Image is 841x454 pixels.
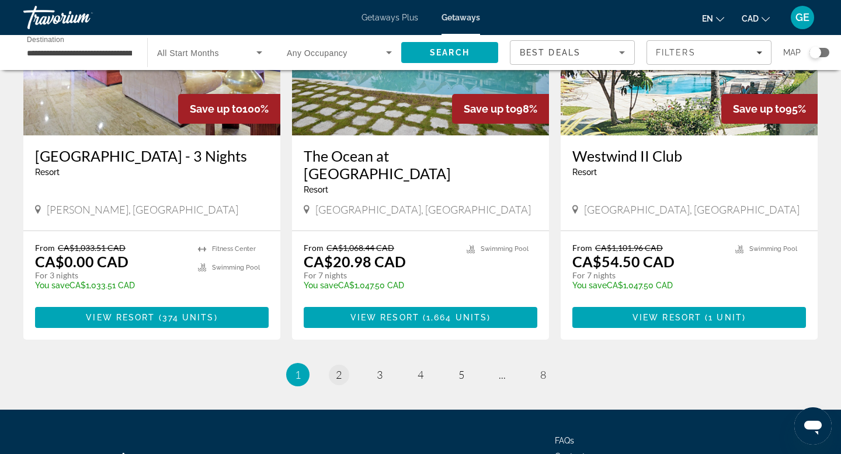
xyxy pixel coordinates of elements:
span: You save [572,281,607,290]
span: Swimming Pool [749,245,797,253]
iframe: Button to launch messaging window [794,407,832,445]
span: Resort [35,167,60,177]
span: Resort [572,167,597,177]
span: GE [795,12,809,23]
a: Getaways [442,13,480,22]
p: CA$1,047.50 CAD [572,281,724,290]
p: For 7 nights [304,270,455,281]
a: Westwind II Club [572,147,806,165]
span: ... [499,368,506,381]
span: 1,664 units [426,313,487,322]
div: 100% [178,94,280,124]
span: 5 [458,368,464,381]
p: For 3 nights [35,270,186,281]
span: View Resort [633,313,701,322]
span: Destination [27,36,64,43]
span: View Resort [86,313,155,322]
span: Filters [656,48,696,57]
span: From [35,243,55,253]
div: 95% [721,94,818,124]
button: Filters [647,40,772,65]
span: Any Occupancy [287,48,347,58]
span: Save up to [733,103,786,115]
span: ( ) [155,313,217,322]
a: FAQs [555,436,574,445]
span: Fitness Center [212,245,256,253]
mat-select: Sort by [520,46,625,60]
p: CA$1,033.51 CAD [35,281,186,290]
span: [GEOGRAPHIC_DATA], [GEOGRAPHIC_DATA] [584,203,800,216]
p: CA$1,047.50 CAD [304,281,455,290]
button: View Resort(1 unit) [572,307,806,328]
span: Best Deals [520,48,581,57]
span: 374 units [162,313,214,322]
span: 3 [377,368,383,381]
span: View Resort [350,313,419,322]
a: Travorium [23,2,140,33]
span: CA$1,101.96 CAD [595,243,663,253]
div: 98% [452,94,549,124]
button: Change currency [742,10,770,27]
button: View Resort(374 units) [35,307,269,328]
span: CA$1,068.44 CAD [326,243,394,253]
span: From [572,243,592,253]
nav: Pagination [23,363,818,386]
a: The Ocean at [GEOGRAPHIC_DATA] [304,147,537,182]
p: CA$54.50 CAD [572,253,675,270]
span: Save up to [190,103,242,115]
span: en [702,14,713,23]
a: [GEOGRAPHIC_DATA] - 3 Nights [35,147,269,165]
span: Swimming Pool [481,245,529,253]
p: CA$20.98 CAD [304,253,406,270]
span: 1 [295,368,301,381]
span: 8 [540,368,546,381]
span: ( ) [701,313,746,322]
button: Search [401,42,498,63]
span: 2 [336,368,342,381]
span: Search [430,48,470,57]
span: You save [304,281,338,290]
a: Getaways Plus [362,13,418,22]
p: CA$0.00 CAD [35,253,128,270]
span: [PERSON_NAME], [GEOGRAPHIC_DATA] [47,203,238,216]
span: 1 unit [708,313,742,322]
span: CA$1,033.51 CAD [58,243,126,253]
span: [GEOGRAPHIC_DATA], [GEOGRAPHIC_DATA] [315,203,531,216]
span: CAD [742,14,759,23]
span: Resort [304,185,328,194]
span: All Start Months [157,48,219,58]
span: ( ) [419,313,491,322]
span: 4 [418,368,423,381]
span: Swimming Pool [212,264,260,271]
button: User Menu [787,5,818,30]
span: You save [35,281,69,290]
span: Save up to [464,103,516,115]
input: Select destination [27,46,132,60]
button: Change language [702,10,724,27]
span: From [304,243,324,253]
button: View Resort(1,664 units) [304,307,537,328]
span: Map [783,44,801,61]
p: For 7 nights [572,270,724,281]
